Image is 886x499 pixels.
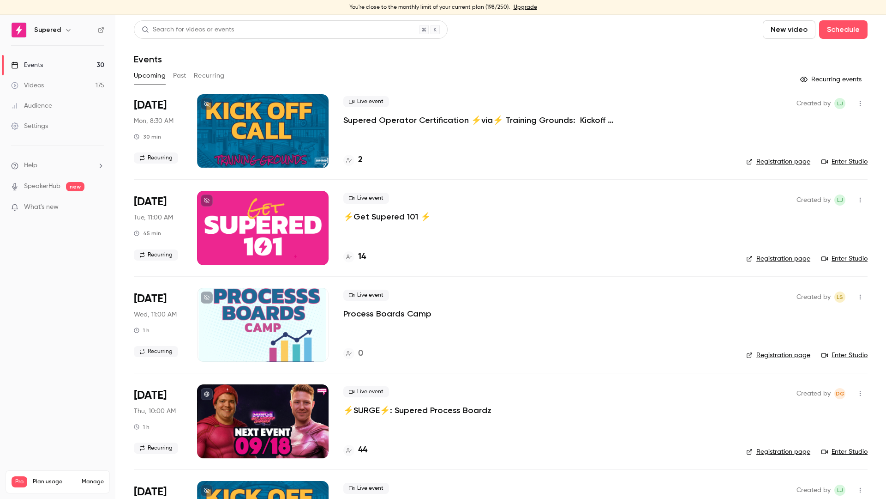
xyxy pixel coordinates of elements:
[134,230,161,237] div: 45 min
[821,351,868,360] a: Enter Studio
[837,485,843,496] span: LJ
[134,327,150,334] div: 1 h
[134,213,173,222] span: Tue, 11:00 AM
[796,195,831,206] span: Created by
[343,347,363,360] a: 0
[821,157,868,166] a: Enter Studio
[746,447,810,456] a: Registration page
[836,388,844,399] span: DG
[837,98,843,109] span: LJ
[343,115,620,126] a: Supered Operator Certification ⚡️via⚡️ Training Grounds: Kickoff Call
[343,483,389,494] span: Live event
[11,61,43,70] div: Events
[134,292,167,306] span: [DATE]
[819,20,868,39] button: Schedule
[12,476,27,487] span: Pro
[134,54,162,65] h1: Events
[796,485,831,496] span: Created by
[134,152,178,164] span: Recurring
[134,384,182,458] div: Sep 18 Thu, 11:00 AM (America/New York)
[358,347,363,360] h4: 0
[343,308,431,319] a: Process Boards Camp
[358,251,366,263] h4: 14
[514,4,537,11] a: Upgrade
[343,290,389,301] span: Live event
[796,292,831,303] span: Created by
[343,386,389,397] span: Live event
[34,25,61,35] h6: Supered
[358,154,363,166] h4: 2
[134,133,161,140] div: 30 min
[837,292,843,303] span: LS
[746,254,810,263] a: Registration page
[134,407,176,416] span: Thu, 10:00 AM
[821,447,868,456] a: Enter Studio
[134,423,150,431] div: 1 h
[834,388,845,399] span: D'Ana Guiloff
[746,157,810,166] a: Registration page
[837,195,843,206] span: LJ
[343,211,431,222] a: ⚡️Get Supered 101 ⚡️
[134,249,178,261] span: Recurring
[24,182,60,191] a: SpeakerHub
[12,23,26,37] img: Supered
[343,251,366,263] a: 14
[834,292,845,303] span: Lindsey Smith
[134,288,182,362] div: Sep 17 Wed, 10:00 AM (America/Denver)
[821,254,868,263] a: Enter Studio
[194,68,225,83] button: Recurring
[82,478,104,486] a: Manage
[24,202,59,212] span: What's new
[358,444,367,456] h4: 44
[11,161,104,170] li: help-dropdown-opener
[173,68,186,83] button: Past
[343,193,389,204] span: Live event
[66,182,84,191] span: new
[93,203,104,212] iframe: Noticeable Trigger
[134,388,167,403] span: [DATE]
[134,443,178,454] span: Recurring
[134,310,177,319] span: Wed, 11:00 AM
[134,346,178,357] span: Recurring
[763,20,815,39] button: New video
[134,94,182,168] div: Sep 15 Mon, 9:30 AM (America/New York)
[11,101,52,110] div: Audience
[343,96,389,107] span: Live event
[134,116,174,126] span: Mon, 8:30 AM
[33,478,76,486] span: Plan usage
[134,68,166,83] button: Upcoming
[24,161,37,170] span: Help
[134,195,167,209] span: [DATE]
[343,444,367,456] a: 44
[134,191,182,265] div: Sep 16 Tue, 12:00 PM (America/New York)
[834,485,845,496] span: Lindsay John
[142,25,234,35] div: Search for videos or events
[746,351,810,360] a: Registration page
[11,122,48,131] div: Settings
[343,405,491,416] a: ⚡️SURGE⚡️: Supered Process Boardz
[796,72,868,87] button: Recurring events
[796,388,831,399] span: Created by
[134,98,167,113] span: [DATE]
[11,81,44,90] div: Videos
[796,98,831,109] span: Created by
[343,154,363,166] a: 2
[834,195,845,206] span: Lindsay John
[834,98,845,109] span: Lindsay John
